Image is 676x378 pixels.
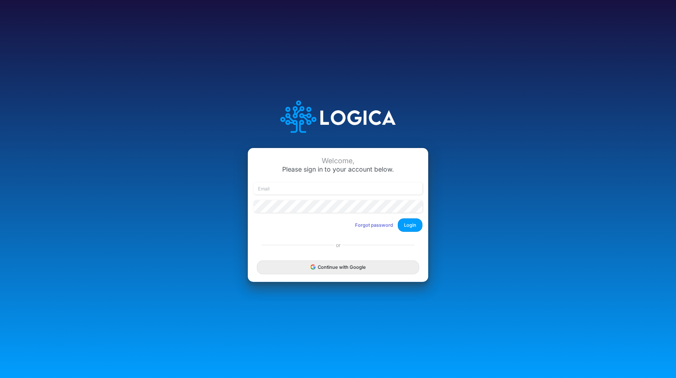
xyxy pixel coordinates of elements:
[350,219,398,231] button: Forgot password
[257,260,419,274] button: Continue with Google
[254,157,422,165] div: Welcome,
[254,182,422,195] input: Email
[282,165,394,173] span: Please sign in to your account below.
[398,218,422,232] button: Login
